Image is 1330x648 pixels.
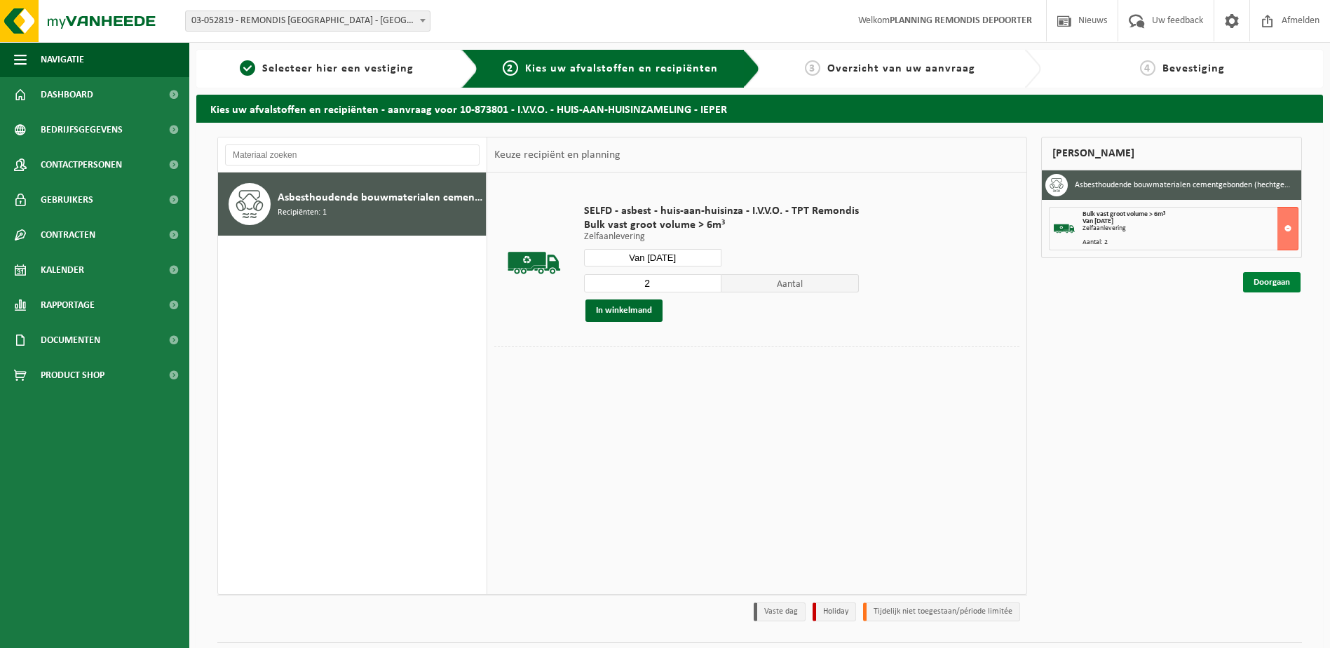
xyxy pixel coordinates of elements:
span: Product Shop [41,358,104,393]
button: Asbesthoudende bouwmaterialen cementgebonden (hechtgebonden) Recipiënten: 1 [218,173,487,236]
span: Overzicht van uw aanvraag [827,63,975,74]
span: Contracten [41,217,95,252]
span: Dashboard [41,77,93,112]
strong: Van [DATE] [1083,217,1113,225]
span: Gebruikers [41,182,93,217]
div: Aantal: 2 [1083,239,1298,246]
li: Tijdelijk niet toegestaan/période limitée [863,602,1020,621]
h3: Asbesthoudende bouwmaterialen cementgebonden (hechtgebonden) [1075,174,1291,196]
a: Doorgaan [1243,272,1301,292]
input: Materiaal zoeken [225,144,480,166]
span: Kalender [41,252,84,288]
span: 1 [240,60,255,76]
span: Contactpersonen [41,147,122,182]
div: [PERSON_NAME] [1041,137,1302,170]
span: Bedrijfsgegevens [41,112,123,147]
span: Bulk vast groot volume > 6m³ [584,218,859,232]
input: Selecteer datum [584,249,721,266]
strong: PLANNING REMONDIS DEPOORTER [890,15,1032,26]
span: Bulk vast groot volume > 6m³ [1083,210,1165,218]
span: 2 [503,60,518,76]
span: 4 [1140,60,1155,76]
div: Zelfaanlevering [1083,225,1298,232]
span: Recipiënten: 1 [278,206,327,220]
div: Keuze recipiënt en planning [487,137,627,173]
span: 03-052819 - REMONDIS WEST-VLAANDEREN - OOSTENDE [186,11,430,31]
a: 1Selecteer hier een vestiging [203,60,450,77]
h2: Kies uw afvalstoffen en recipiënten - aanvraag voor 10-873801 - I.V.V.O. - HUIS-AAN-HUISINZAMELIN... [196,95,1323,122]
button: In winkelmand [585,299,663,322]
span: Aantal [721,274,859,292]
span: SELFD - asbest - huis-aan-huisinza - I.V.V.O. - TPT Remondis [584,204,859,218]
li: Vaste dag [754,602,806,621]
span: Bevestiging [1162,63,1225,74]
span: 03-052819 - REMONDIS WEST-VLAANDEREN - OOSTENDE [185,11,430,32]
span: Navigatie [41,42,84,77]
span: Kies uw afvalstoffen en recipiënten [525,63,718,74]
li: Holiday [813,602,856,621]
span: Selecteer hier een vestiging [262,63,414,74]
span: Rapportage [41,288,95,323]
p: Zelfaanlevering [584,232,859,242]
span: Documenten [41,323,100,358]
span: Asbesthoudende bouwmaterialen cementgebonden (hechtgebonden) [278,189,482,206]
span: 3 [805,60,820,76]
